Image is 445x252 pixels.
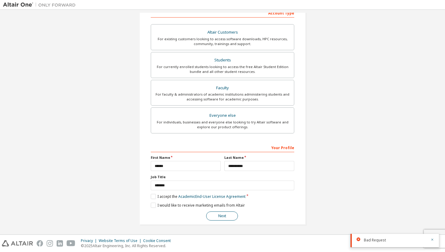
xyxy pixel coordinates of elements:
div: For existing customers looking to access software downloads, HPC resources, community, trainings ... [155,37,290,46]
img: instagram.svg [47,240,53,247]
div: Faculty [155,84,290,92]
div: For faculty & administrators of academic institutions administering students and accessing softwa... [155,92,290,102]
button: Next [206,211,238,221]
div: Privacy [81,238,99,243]
img: altair_logo.svg [2,240,33,247]
div: Everyone else [155,111,290,120]
div: For individuals, businesses and everyone else looking to try Altair software and explore our prod... [155,120,290,129]
div: Altair Customers [155,28,290,37]
div: Website Terms of Use [99,238,143,243]
div: Cookie Consent [143,238,174,243]
label: Job Title [151,175,294,179]
div: For currently enrolled students looking to access the free Altair Student Edition bundle and all ... [155,64,290,74]
a: Academic End-User License Agreement [178,194,246,199]
label: I would like to receive marketing emails from Altair [151,203,245,208]
div: Students [155,56,290,64]
img: Altair One [3,2,79,8]
label: Last Name [224,155,294,160]
label: I accept the [151,194,246,199]
p: © 2025 Altair Engineering, Inc. All Rights Reserved. [81,243,174,248]
div: Your Profile [151,142,294,152]
div: Account Type [151,8,294,18]
img: linkedin.svg [57,240,63,247]
span: Bad Request [364,238,386,243]
label: First Name [151,155,221,160]
img: facebook.svg [37,240,43,247]
img: youtube.svg [67,240,75,247]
